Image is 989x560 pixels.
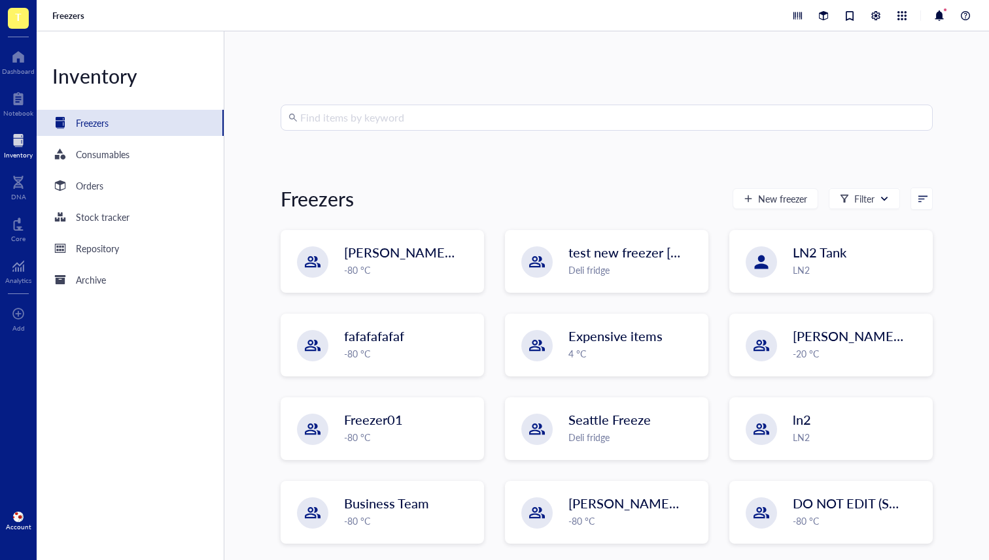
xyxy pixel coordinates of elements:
[2,67,35,75] div: Dashboard
[568,327,663,345] span: Expensive items
[793,410,811,429] span: ln2
[568,410,651,429] span: Seattle Freeze
[344,327,404,345] span: fafafafafaf
[76,210,130,224] div: Stock tracker
[854,191,875,206] div: Filter
[2,46,35,75] a: Dashboard
[4,151,33,159] div: Inventory
[5,255,31,284] a: Analytics
[15,8,22,25] span: T
[3,109,33,117] div: Notebook
[344,430,476,444] div: -80 °C
[793,514,924,528] div: -80 °C
[76,116,109,130] div: Freezers
[568,243,771,261] span: test new freezer [PERSON_NAME]
[793,263,924,277] div: LN2
[344,263,476,277] div: -80 °C
[5,276,31,284] div: Analytics
[37,173,224,199] a: Orders
[37,267,224,293] a: Archive
[11,235,26,242] div: Core
[758,193,807,204] span: New freezer
[11,214,26,242] a: Core
[793,243,846,261] span: LN2 Tank
[344,494,429,512] span: Business Team
[568,430,700,444] div: Deli fridge
[13,512,24,522] img: 0d38a47e-085d-4ae2-a406-c371b58e94d9.jpeg
[76,178,103,193] div: Orders
[568,494,720,512] span: [PERSON_NAME]'s Fridge
[4,130,33,159] a: Inventory
[568,263,700,277] div: Deli fridge
[568,514,700,528] div: -80 °C
[793,430,924,444] div: LN2
[52,10,87,22] a: Freezers
[76,241,119,255] div: Repository
[37,63,224,89] div: Inventory
[733,188,818,209] button: New freezer
[793,494,925,512] span: DO NOT EDIT (Shared)
[6,523,31,531] div: Account
[281,186,354,212] div: Freezers
[793,346,924,361] div: -20 °C
[37,110,224,136] a: Freezers
[344,243,499,261] span: [PERSON_NAME] `[DATE]
[12,324,25,332] div: Add
[3,88,33,117] a: Notebook
[37,204,224,230] a: Stock tracker
[568,346,700,361] div: 4 °C
[76,272,106,287] div: Archive
[37,235,224,261] a: Repository
[76,147,130,161] div: Consumables
[344,514,476,528] div: -80 °C
[344,346,476,361] div: -80 °C
[37,141,224,167] a: Consumables
[11,193,26,201] div: DNA
[793,327,952,345] span: [PERSON_NAME]'s Freezer
[344,410,403,429] span: Freezer01
[11,172,26,201] a: DNA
